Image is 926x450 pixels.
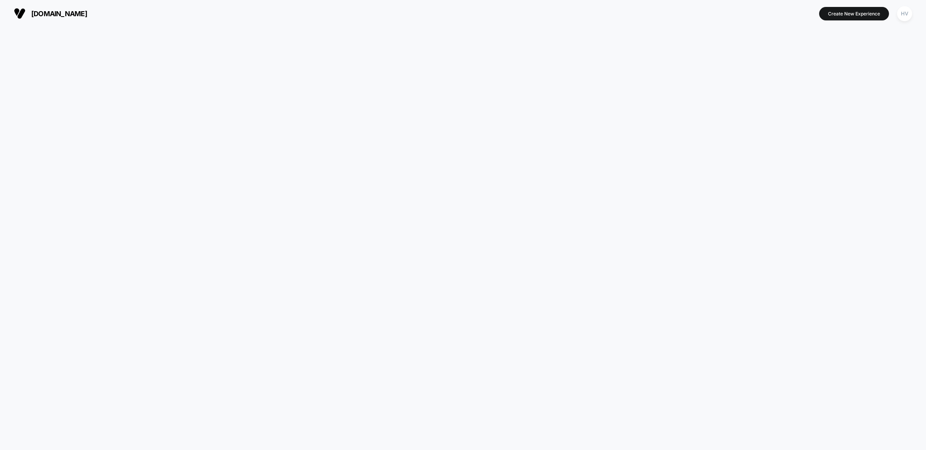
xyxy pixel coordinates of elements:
[819,7,889,20] button: Create New Experience
[12,7,90,20] button: [DOMAIN_NAME]
[897,6,912,21] div: HV
[895,6,914,22] button: HV
[14,8,25,19] img: Visually logo
[31,10,87,18] span: [DOMAIN_NAME]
